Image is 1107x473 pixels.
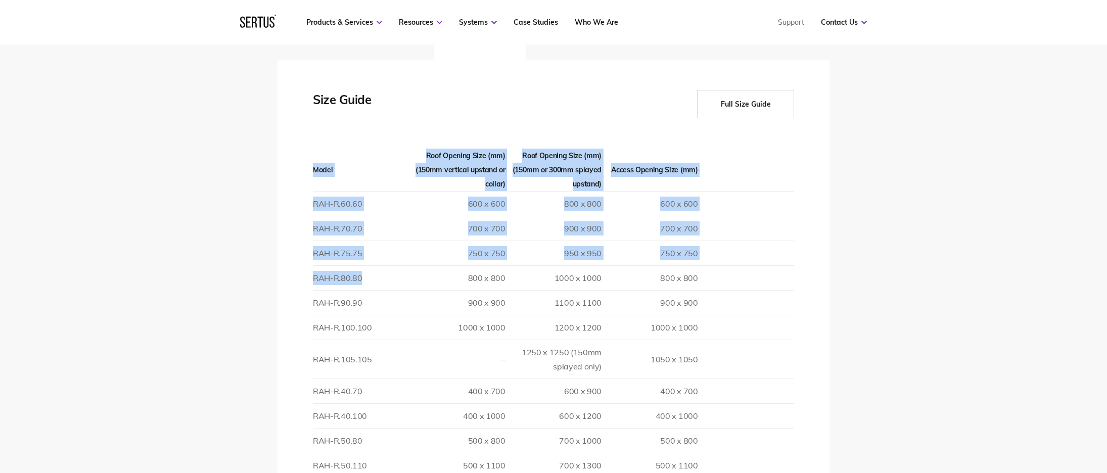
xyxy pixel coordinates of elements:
td: RAH-R.105.105 [313,340,409,379]
td: 400 x 700 [602,379,698,403]
td: 800 x 800 [409,265,505,290]
a: Systems [459,18,497,27]
td: 900 x 900 [409,290,505,315]
iframe: Chat Widget [925,356,1107,473]
td: 1050 x 1050 [602,340,698,379]
td: RAH-R.80.80 [313,265,409,290]
td: 400 x 700 [409,379,505,403]
th: Roof Opening Size (mm) (150mm or 300mm splayed upstand) [505,149,602,192]
td: RAH-R.70.70 [313,216,409,241]
td: 950 x 950 [505,241,602,265]
a: Products & Services [306,18,382,27]
td: 700 x 700 [409,216,505,241]
td: 900 x 900 [505,216,602,241]
a: Resources [399,18,442,27]
td: 600 x 600 [409,191,505,216]
td: 600 x 600 [602,191,698,216]
button: Full Size Guide [697,90,794,118]
td: 500 x 800 [602,428,698,453]
td: 600 x 900 [505,379,602,403]
td: RAH-R.60.60 [313,191,409,216]
td: 700 x 1000 [505,428,602,453]
a: Who We Are [575,18,618,27]
td: RAH-R.100.100 [313,315,409,340]
td: RAH-R.75.75 [313,241,409,265]
th: Roof Opening Size (mm) (150mm vertical upstand or collar) [409,149,505,192]
td: RAH-R.40.70 [313,379,409,403]
a: Case Studies [514,18,558,27]
td: 500 x 800 [409,428,505,453]
td: 750 x 750 [409,241,505,265]
th: Access Opening Size (mm) [602,149,698,192]
td: 600 x 1200 [505,403,602,428]
td: 1200 x 1200 [505,315,602,340]
td: RAH-R.50.80 [313,428,409,453]
td: 1000 x 1000 [505,265,602,290]
td: 400 x 1000 [602,403,698,428]
td: 1250 x 1250 (150mm splayed only) [505,340,602,379]
div: Size Guide [313,90,414,118]
td: RAH-R.90.90 [313,290,409,315]
a: Contact Us [821,18,867,27]
td: 900 x 900 [602,290,698,315]
td: 400 x 1000 [409,403,505,428]
td: – [409,340,505,379]
td: 1000 x 1000 [409,315,505,340]
td: 800 x 800 [505,191,602,216]
td: 700 x 700 [602,216,698,241]
td: 1100 x 1100 [505,290,602,315]
td: 750 x 750 [602,241,698,265]
td: 800 x 800 [602,265,698,290]
td: RAH-R.40.100 [313,403,409,428]
a: Support [778,18,804,27]
td: 1000 x 1000 [602,315,698,340]
th: Model [313,149,409,192]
